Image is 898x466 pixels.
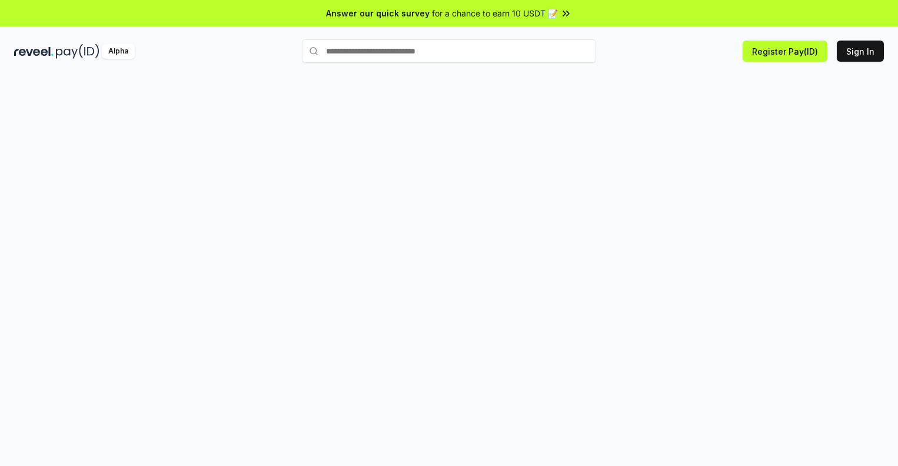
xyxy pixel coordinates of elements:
[837,41,884,62] button: Sign In
[102,44,135,59] div: Alpha
[432,7,558,19] span: for a chance to earn 10 USDT 📝
[743,41,827,62] button: Register Pay(ID)
[56,44,99,59] img: pay_id
[326,7,430,19] span: Answer our quick survey
[14,44,54,59] img: reveel_dark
